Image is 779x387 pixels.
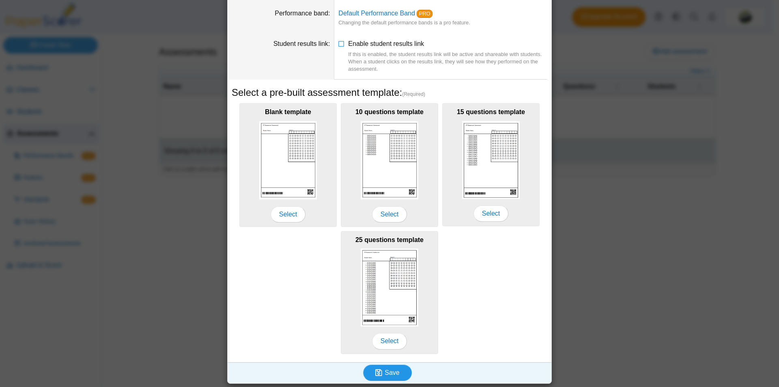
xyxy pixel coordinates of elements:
div: If this is enabled, the student results link will be active and shareable with students. When a s... [348,51,547,73]
h5: Select a pre-built assessment template: [232,86,547,99]
span: Save [385,369,399,376]
span: Enable student results link [348,40,547,73]
img: scan_sheet_15_questions.png [462,121,520,199]
b: 25 questions template [355,236,424,243]
img: scan_sheet_10_questions.png [361,121,418,199]
small: Changing the default performance bands is a pro feature. [338,19,470,26]
label: Performance band [275,10,330,17]
b: 10 questions template [355,108,424,115]
span: (Required) [402,91,425,98]
a: Default Performance Band [338,10,415,17]
span: Select [372,206,407,223]
b: 15 questions template [457,108,525,115]
span: Select [372,333,407,349]
button: Save [363,365,412,381]
label: Student results link [273,40,330,47]
img: scan_sheet_25_questions.png [361,249,418,326]
a: PRO [417,10,433,18]
span: Select [271,206,306,223]
span: Select [473,205,508,222]
img: scan_sheet_blank.png [259,121,317,199]
b: Blank template [265,108,311,115]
